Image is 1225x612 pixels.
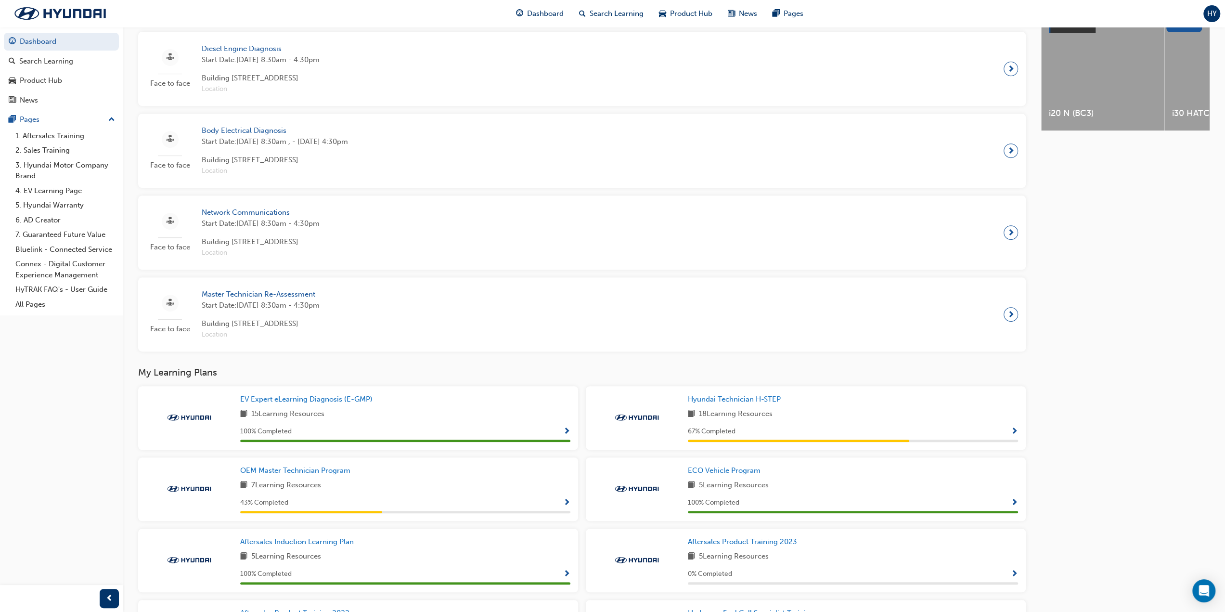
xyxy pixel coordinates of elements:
a: 3. Hyundai Motor Company Brand [12,158,119,183]
span: News [739,8,757,19]
span: Location [202,329,320,340]
a: Aftersales Product Training 2023 [688,536,801,547]
span: next-icon [1007,62,1015,76]
span: 100 % Completed [240,569,292,580]
span: Building [STREET_ADDRESS] [202,236,320,247]
span: book-icon [688,480,695,492]
span: Product Hub [670,8,712,19]
span: Location [202,84,320,95]
span: guage-icon [516,8,523,20]
span: Building [STREET_ADDRESS] [202,155,348,166]
img: Trak [5,3,116,24]
span: Building [STREET_ADDRESS] [202,318,320,329]
img: Trak [163,555,216,565]
span: sessionType_FACE_TO_FACE-icon [167,133,174,145]
span: Show Progress [1011,499,1018,508]
span: book-icon [240,551,247,563]
a: Face to faceDiesel Engine DiagnosisStart Date:[DATE] 8:30am - 4:30pmBuilding [STREET_ADDRESS]Loca... [146,39,1018,98]
div: Pages [20,114,39,125]
div: Search Learning [19,56,73,67]
span: next-icon [1007,226,1015,239]
span: 5 Learning Resources [699,480,769,492]
span: Start Date: [DATE] 8:30am - 4:30pm [202,300,320,311]
button: Show Progress [563,497,570,509]
a: Face to faceBody Electrical DiagnosisStart Date:[DATE] 8:30am , - [DATE] 4:30pmBuilding [STREET_A... [146,121,1018,180]
button: Show Progress [563,426,570,438]
span: Building [STREET_ADDRESS] [202,73,320,84]
span: Start Date: [DATE] 8:30am , - [DATE] 4:30pm [202,136,348,147]
button: Show Progress [1011,568,1018,580]
a: 6. AD Creator [12,213,119,228]
span: 5 Learning Resources [251,551,321,563]
button: Pages [4,111,119,129]
div: Product Hub [20,75,62,86]
a: i20 N (BC3) [1041,10,1164,130]
span: Location [202,247,320,259]
span: pages-icon [9,116,16,124]
a: OEM Master Technician Program [240,465,354,476]
span: Product Hub [1054,21,1092,29]
a: 4. EV Learning Page [12,183,119,198]
img: Trak [610,555,663,565]
span: 18 Learning Resources [699,408,773,420]
a: 2. Sales Training [12,143,119,158]
span: Network Communications [202,207,320,218]
span: news-icon [728,8,735,20]
img: Trak [163,484,216,494]
span: search-icon [579,8,586,20]
span: Face to face [146,160,194,171]
a: Face to faceMaster Technician Re-AssessmentStart Date:[DATE] 8:30am - 4:30pmBuilding [STREET_ADDR... [146,285,1018,344]
a: 7. Guaranteed Future Value [12,227,119,242]
button: DashboardSearch LearningProduct HubNews [4,31,119,111]
button: HY [1203,5,1220,22]
span: next-icon [1007,144,1015,157]
a: EV Expert eLearning Diagnosis (E-GMP) [240,394,376,405]
button: Show Progress [1011,497,1018,509]
span: Search Learning [590,8,644,19]
span: pages-icon [773,8,780,20]
span: 5 Learning Resources [699,551,769,563]
span: 7 Learning Resources [251,480,321,492]
span: next-icon [1007,308,1015,321]
span: i20 N (BC3) [1049,108,1156,119]
span: Aftersales Induction Learning Plan [240,537,354,546]
span: Body Electrical Diagnosis [202,125,348,136]
a: All Pages [12,297,119,312]
span: prev-icon [106,593,113,605]
span: book-icon [240,480,247,492]
span: Pages [784,8,803,19]
span: Aftersales Product Training 2023 [688,537,797,546]
img: Trak [610,413,663,422]
span: Master Technician Re-Assessment [202,289,320,300]
div: Open Intercom Messenger [1192,579,1215,602]
span: guage-icon [9,38,16,46]
span: car-icon [659,8,666,20]
a: guage-iconDashboard [508,4,571,24]
span: OEM Master Technician Program [240,466,350,475]
a: 1. Aftersales Training [12,129,119,143]
span: Diesel Engine Diagnosis [202,43,320,54]
span: Start Date: [DATE] 8:30am - 4:30pm [202,218,320,229]
span: HY [1207,8,1217,19]
span: Start Date: [DATE] 8:30am - 4:30pm [202,54,320,65]
span: Show Progress [563,428,570,436]
span: 15 Learning Resources [251,408,324,420]
a: news-iconNews [720,4,765,24]
button: Show Progress [563,568,570,580]
span: Face to face [146,242,194,253]
span: EV Expert eLearning Diagnosis (E-GMP) [240,395,373,404]
span: book-icon [688,551,695,563]
span: book-icon [240,408,247,420]
img: Trak [163,413,216,422]
span: sessionType_FACE_TO_FACE-icon [167,52,174,64]
span: Location [202,166,348,177]
span: up-icon [108,114,115,126]
span: news-icon [9,96,16,105]
a: search-iconSearch Learning [571,4,651,24]
a: News [4,91,119,109]
span: car-icon [9,77,16,85]
span: Show Progress [1011,570,1018,579]
a: Face to faceNetwork CommunicationsStart Date:[DATE] 8:30am - 4:30pmBuilding [STREET_ADDRESS]Location [146,203,1018,262]
span: search-icon [9,57,15,66]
